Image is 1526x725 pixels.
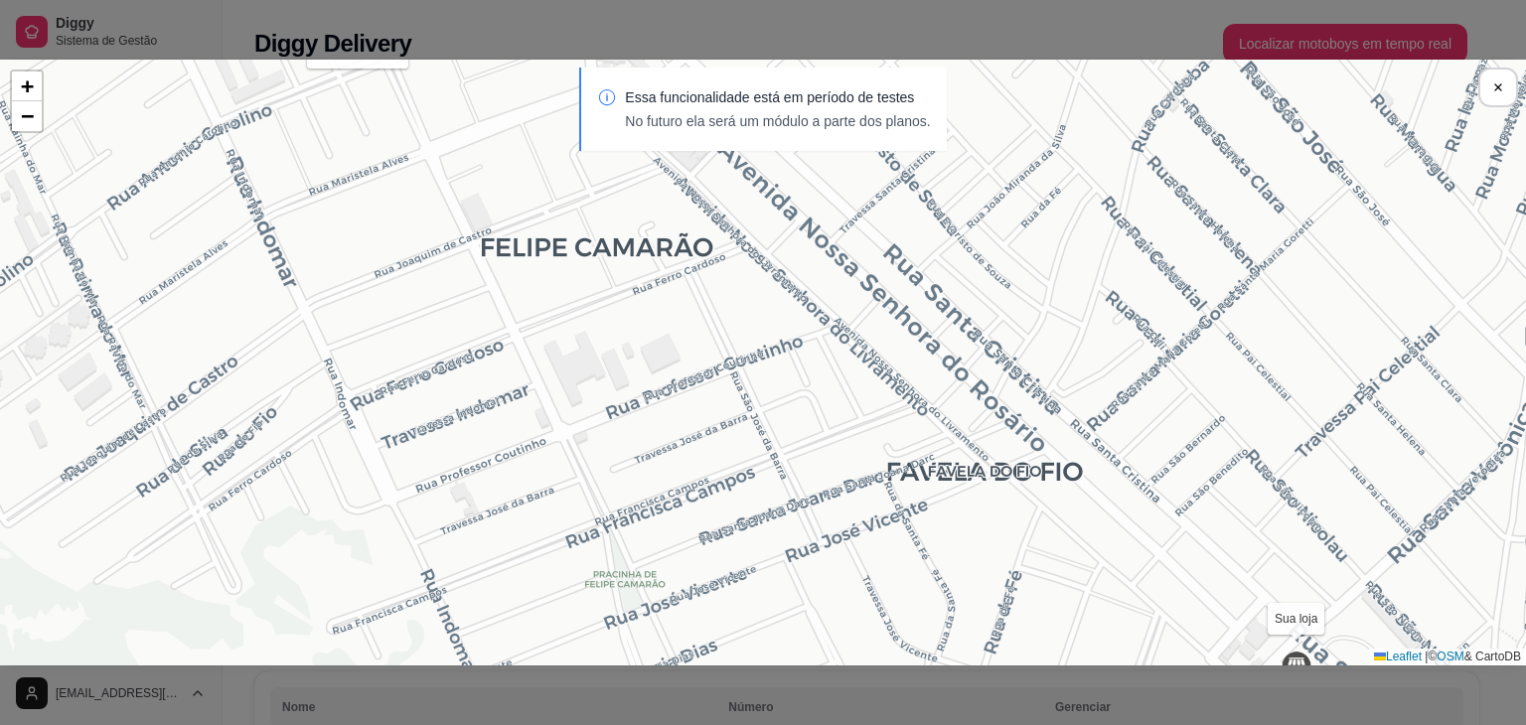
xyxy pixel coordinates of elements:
[1425,650,1428,663] span: |
[625,87,930,107] p: Essa funcionalidade está em período de testes
[625,111,930,131] p: No futuro ela será um módulo a parte dos planos.
[1369,649,1526,665] div: © & CartoDB
[1374,650,1422,663] a: Leaflet
[1277,651,1316,690] img: Marker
